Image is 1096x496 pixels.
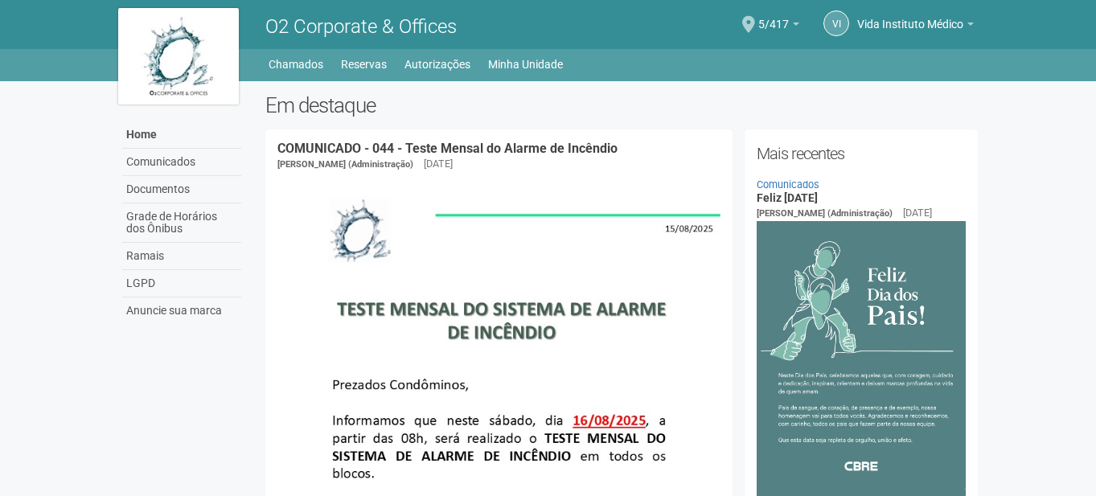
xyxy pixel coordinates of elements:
[277,159,413,170] span: [PERSON_NAME] (Administração)
[757,208,893,219] span: [PERSON_NAME] (Administração)
[265,15,457,38] span: O2 Corporate & Offices
[122,176,241,203] a: Documentos
[122,121,241,149] a: Home
[341,53,387,76] a: Reservas
[118,8,239,105] img: logo.jpg
[424,157,453,171] div: [DATE]
[757,141,967,166] h2: Mais recentes
[122,270,241,297] a: LGPD
[122,297,241,324] a: Anuncie sua marca
[488,53,563,76] a: Minha Unidade
[122,203,241,243] a: Grade de Horários dos Ônibus
[903,206,932,220] div: [DATE]
[269,53,323,76] a: Chamados
[758,20,799,33] a: 5/417
[857,2,963,31] span: Vida Instituto Médico
[857,20,974,33] a: Vida Instituto Médico
[265,93,979,117] h2: Em destaque
[823,10,849,36] a: VI
[277,141,618,156] a: COMUNICADO - 044 - Teste Mensal do Alarme de Incêndio
[404,53,470,76] a: Autorizações
[122,149,241,176] a: Comunicados
[757,178,819,191] a: Comunicados
[122,243,241,270] a: Ramais
[758,2,789,31] span: 5/417
[757,191,818,204] a: Feliz [DATE]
